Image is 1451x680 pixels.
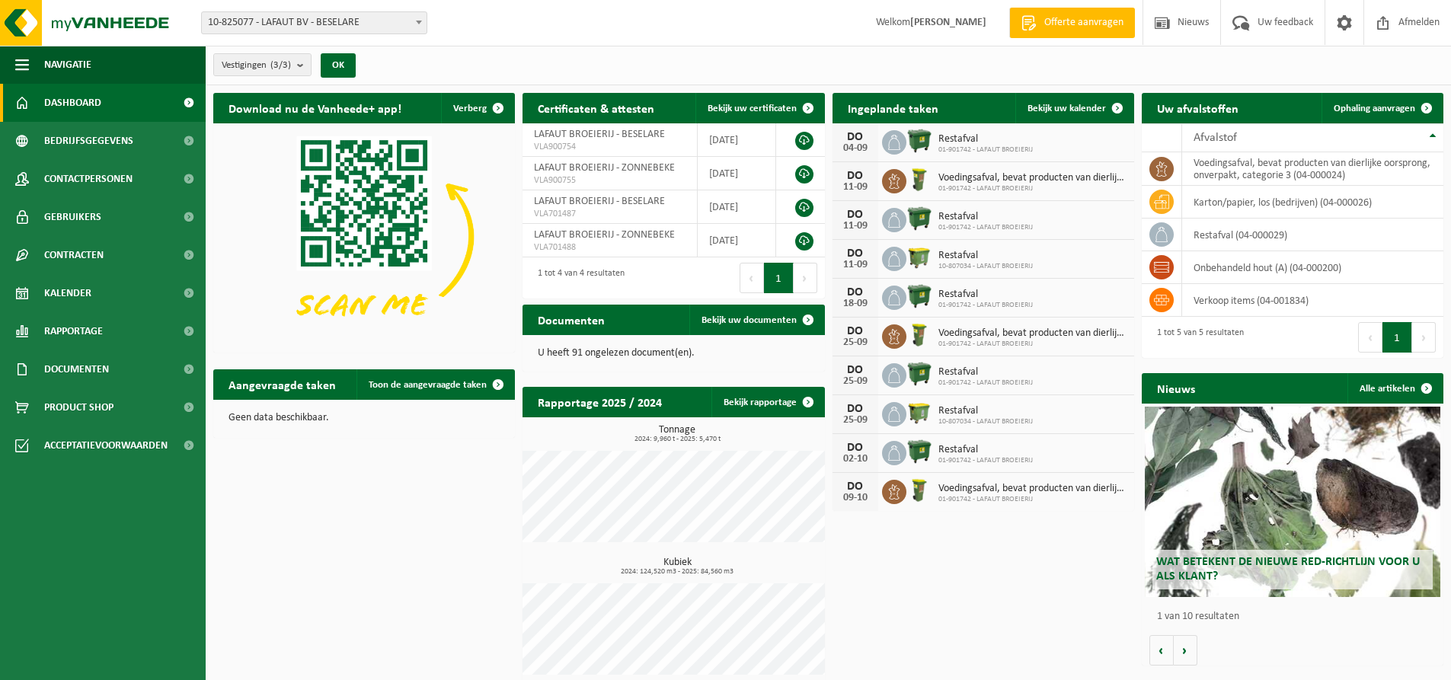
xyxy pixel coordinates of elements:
span: Restafval [938,444,1033,456]
span: 01-901742 - LAFAUT BROEIERIJ [938,145,1033,155]
td: onbehandeld hout (A) (04-000200) [1182,251,1443,284]
span: 01-901742 - LAFAUT BROEIERIJ [938,223,1033,232]
span: Offerte aanvragen [1040,15,1127,30]
span: Wat betekent de nieuwe RED-richtlijn voor u als klant? [1156,556,1420,583]
span: Rapportage [44,312,103,350]
div: 02-10 [840,454,871,465]
span: Afvalstof [1194,132,1237,144]
div: 11-09 [840,182,871,193]
strong: [PERSON_NAME] [910,17,986,28]
div: DO [840,480,871,493]
span: 01-901742 - LAFAUT BROEIERIJ [938,340,1127,349]
span: LAFAUT BROEIERIJ - BESELARE [534,129,665,140]
img: WB-1100-HPE-GN-04 [906,439,932,465]
div: 11-09 [840,221,871,231]
h2: Nieuws [1142,373,1210,403]
span: Restafval [938,289,1033,301]
td: restafval (04-000029) [1182,219,1443,251]
span: Ophaling aanvragen [1334,104,1415,113]
a: Bekijk uw certificaten [695,93,823,123]
td: [DATE] [698,123,776,157]
span: Restafval [938,250,1033,262]
span: 10-825077 - LAFAUT BV - BESELARE [202,12,427,34]
span: Kalender [44,274,91,312]
h2: Rapportage 2025 / 2024 [523,387,677,417]
h2: Download nu de Vanheede+ app! [213,93,417,123]
button: Previous [740,263,764,293]
img: WB-0060-HPE-GN-50 [906,477,932,503]
div: DO [840,247,871,260]
div: DO [840,442,871,454]
span: Navigatie [44,46,91,84]
div: 1 tot 4 van 4 resultaten [530,261,625,295]
span: Vestigingen [222,54,291,77]
span: Product Shop [44,388,113,426]
img: WB-1100-HPE-GN-04 [906,128,932,154]
span: Bekijk uw documenten [702,315,797,325]
span: Contracten [44,236,104,274]
div: 1 tot 5 van 5 resultaten [1149,321,1244,354]
span: Voedingsafval, bevat producten van dierlijke oorsprong, onverpakt, categorie 3 [938,327,1127,340]
count: (3/3) [270,60,291,70]
span: Contactpersonen [44,160,133,198]
img: WB-1100-HPE-GN-50 [906,244,932,270]
button: Verberg [441,93,513,123]
button: OK [321,53,356,78]
span: 10-807034 - LAFAUT BROEIERIJ [938,262,1033,271]
h2: Aangevraagde taken [213,369,351,399]
span: 01-901742 - LAFAUT BROEIERIJ [938,378,1033,388]
div: 04-09 [840,143,871,154]
span: LAFAUT BROEIERIJ - ZONNEBEKE [534,229,675,241]
img: WB-1100-HPE-GN-04 [906,206,932,231]
span: Toon de aangevraagde taken [369,380,487,390]
span: 10-807034 - LAFAUT BROEIERIJ [938,417,1033,426]
div: 09-10 [840,493,871,503]
span: Gebruikers [44,198,101,236]
span: 2024: 124,520 m3 - 2025: 84,560 m3 [530,568,824,576]
td: [DATE] [698,157,776,190]
span: Bekijk uw kalender [1028,104,1106,113]
button: Next [1412,322,1436,353]
h2: Ingeplande taken [833,93,954,123]
div: 25-09 [840,376,871,387]
img: WB-0060-HPE-GN-50 [906,167,932,193]
button: 1 [764,263,794,293]
div: DO [840,325,871,337]
div: 18-09 [840,298,871,309]
span: LAFAUT BROEIERIJ - BESELARE [534,196,665,207]
span: 01-901742 - LAFAUT BROEIERIJ [938,456,1033,465]
img: WB-1100-HPE-GN-04 [906,361,932,387]
span: Restafval [938,405,1033,417]
button: Next [794,263,817,293]
a: Ophaling aanvragen [1322,93,1442,123]
div: DO [840,364,871,376]
div: DO [840,209,871,221]
p: 1 van 10 resultaten [1157,611,1436,622]
span: VLA900755 [534,174,686,187]
span: 01-901742 - LAFAUT BROEIERIJ [938,184,1127,193]
span: Documenten [44,350,109,388]
span: Acceptatievoorwaarden [44,426,168,465]
button: Volgende [1174,635,1197,666]
p: U heeft 91 ongelezen document(en). [538,348,809,359]
span: 01-901742 - LAFAUT BROEIERIJ [938,301,1033,310]
div: 25-09 [840,415,871,426]
a: Bekijk uw documenten [689,305,823,335]
td: karton/papier, los (bedrijven) (04-000026) [1182,186,1443,219]
span: Bekijk uw certificaten [708,104,797,113]
span: 2024: 9,960 t - 2025: 5,470 t [530,436,824,443]
span: Verberg [453,104,487,113]
span: 10-825077 - LAFAUT BV - BESELARE [201,11,427,34]
button: Vestigingen(3/3) [213,53,312,76]
td: [DATE] [698,190,776,224]
h2: Certificaten & attesten [523,93,670,123]
button: Vorige [1149,635,1174,666]
span: Bedrijfsgegevens [44,122,133,160]
span: Voedingsafval, bevat producten van dierlijke oorsprong, onverpakt, categorie 3 [938,172,1127,184]
td: voedingsafval, bevat producten van dierlijke oorsprong, onverpakt, categorie 3 (04-000024) [1182,152,1443,186]
a: Toon de aangevraagde taken [356,369,513,400]
span: Restafval [938,366,1033,378]
div: DO [840,131,871,143]
span: 01-901742 - LAFAUT BROEIERIJ [938,495,1127,504]
a: Bekijk rapportage [711,387,823,417]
